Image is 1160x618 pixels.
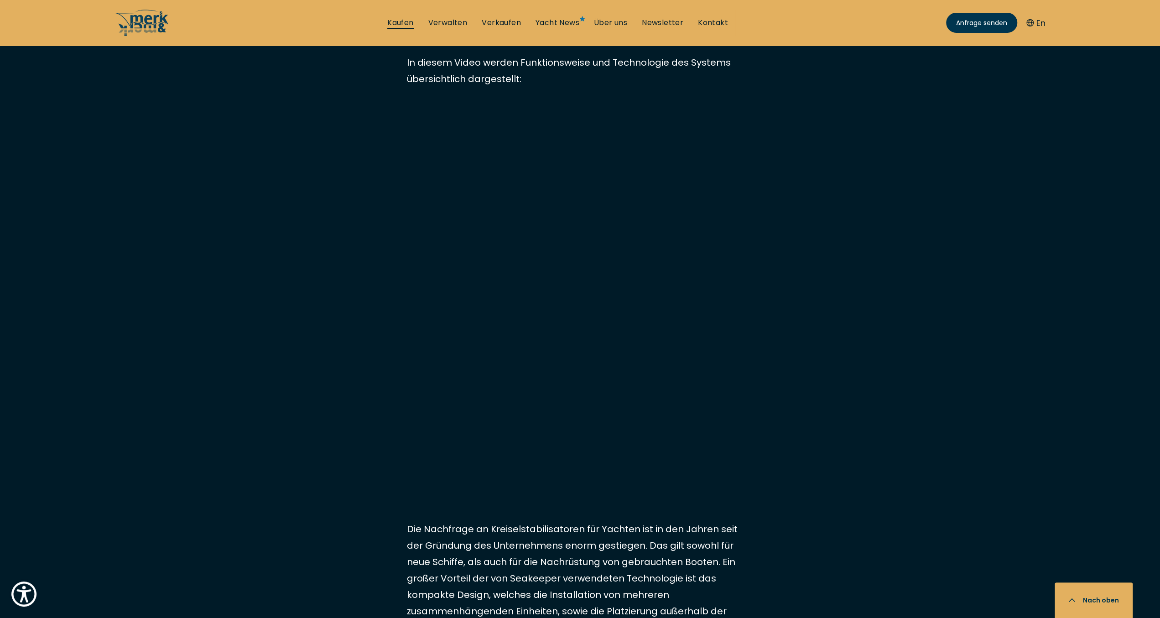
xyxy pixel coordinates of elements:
a: Über uns [594,18,627,28]
a: Kaufen [387,18,413,28]
button: Show Accessibility Preferences [9,579,39,609]
button: En [1026,17,1046,29]
iframe: Seakeeper: How It Works - Small Boats [271,135,889,482]
a: Yacht News [536,18,579,28]
a: Verwalten [428,18,468,28]
a: Newsletter [642,18,683,28]
a: Anfrage senden [946,13,1017,33]
span: Anfrage senden [956,18,1007,28]
button: Nach oben [1055,582,1133,618]
a: Verkaufen [482,18,521,28]
a: Kontakt [698,18,728,28]
p: In diesem Video werden Funktionsweise und Technologie des Systems übersichtlich dargestellt: [407,54,754,87]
